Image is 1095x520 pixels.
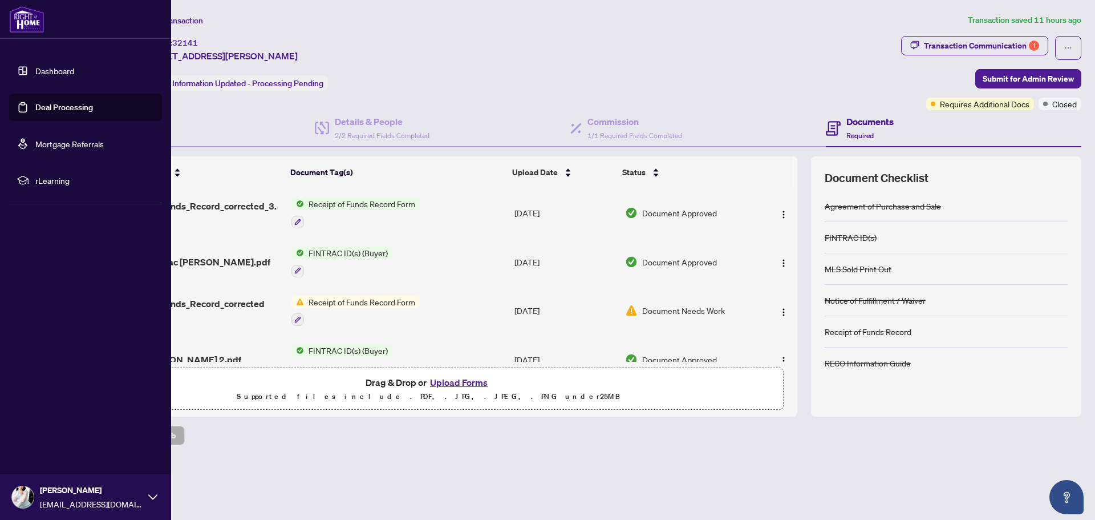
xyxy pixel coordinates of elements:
[142,15,203,26] span: View Transaction
[1064,44,1072,52] span: ellipsis
[825,200,941,212] div: Agreement of Purchase and Sale
[825,357,911,369] div: RECO Information Guide
[625,256,638,268] img: Document Status
[112,199,282,227] span: Receipt_of_Funds_Record_corrected_3.pdf
[510,188,620,237] td: [DATE]
[779,259,788,268] img: Logo
[825,294,926,307] div: Notice of Fulfillment / Waiver
[291,197,304,210] img: Status Icon
[80,390,776,404] p: Supported files include .PDF, .JPG, .JPEG, .PNG under 25 MB
[510,335,620,384] td: [DATE]
[846,131,874,140] span: Required
[508,156,618,188] th: Upload Date
[291,247,392,277] button: Status IconFINTRAC ID(s) (Buyer)
[625,207,638,219] img: Document Status
[74,368,783,410] span: Drag & Drop orUpload FormsSupported files include .PDF, .JPG, .JPEG, .PNG under25MB
[625,304,638,317] img: Document Status
[304,197,420,210] span: Receipt of Funds Record Form
[291,247,304,259] img: Status Icon
[825,170,928,186] span: Document Checklist
[335,115,429,128] h4: Details & People
[40,498,143,510] span: [EMAIL_ADDRESS][DOMAIN_NAME]
[304,344,392,357] span: FINTRAC ID(s) (Buyer)
[172,38,198,48] span: 32141
[975,69,1081,88] button: Submit for Admin Review
[642,207,717,219] span: Document Approved
[924,37,1039,55] div: Transaction Communication
[825,263,891,275] div: MLS Sold Print Out
[642,353,717,366] span: Document Approved
[286,156,508,188] th: Document Tag(s)
[846,115,894,128] h4: Documents
[774,350,793,369] button: Logo
[940,98,1029,110] span: Requires Additional Docs
[774,253,793,271] button: Logo
[291,197,420,228] button: Status IconReceipt of Funds Record Form
[35,139,104,149] a: Mortgage Referrals
[141,75,328,91] div: Status:
[112,255,270,269] span: FINTRACfintrac [PERSON_NAME].pdf
[304,296,420,308] span: Receipt of Funds Record Form
[112,353,241,366] span: Fintrac [PERSON_NAME] 2.pdf
[172,78,323,88] span: Information Updated - Processing Pending
[427,375,491,390] button: Upload Forms
[335,131,429,140] span: 2/2 Required Fields Completed
[304,247,392,259] span: FINTRAC ID(s) (Buyer)
[9,6,44,33] img: logo
[1029,41,1039,51] div: 1
[1049,480,1084,514] button: Open asap
[779,210,788,219] img: Logo
[510,287,620,336] td: [DATE]
[825,325,911,338] div: Receipt of Funds Record
[291,296,420,326] button: Status IconReceipt of Funds Record Form
[618,156,755,188] th: Status
[112,297,282,324] span: Receipt_of_Funds_Record_corrected 2.pdf
[774,301,793,320] button: Logo
[291,344,392,375] button: Status IconFINTRAC ID(s) (Buyer)
[40,484,143,497] span: [PERSON_NAME]
[1052,98,1077,110] span: Closed
[108,156,286,188] th: (24) File Name
[141,49,298,63] span: [STREET_ADDRESS][PERSON_NAME]
[625,353,638,366] img: Document Status
[587,115,682,128] h4: Commission
[968,14,1081,27] article: Transaction saved 11 hours ago
[510,237,620,287] td: [DATE]
[35,66,74,76] a: Dashboard
[12,486,34,508] img: Profile Icon
[366,375,491,390] span: Drag & Drop or
[779,308,788,317] img: Logo
[512,166,558,179] span: Upload Date
[642,256,717,268] span: Document Approved
[983,70,1074,88] span: Submit for Admin Review
[291,344,304,357] img: Status Icon
[825,231,877,244] div: FINTRAC ID(s)
[35,102,93,112] a: Deal Processing
[642,304,725,317] span: Document Needs Work
[779,356,788,365] img: Logo
[901,36,1048,55] button: Transaction Communication1
[291,296,304,308] img: Status Icon
[622,166,646,179] span: Status
[35,174,154,187] span: rLearning
[587,131,682,140] span: 1/1 Required Fields Completed
[774,204,793,222] button: Logo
